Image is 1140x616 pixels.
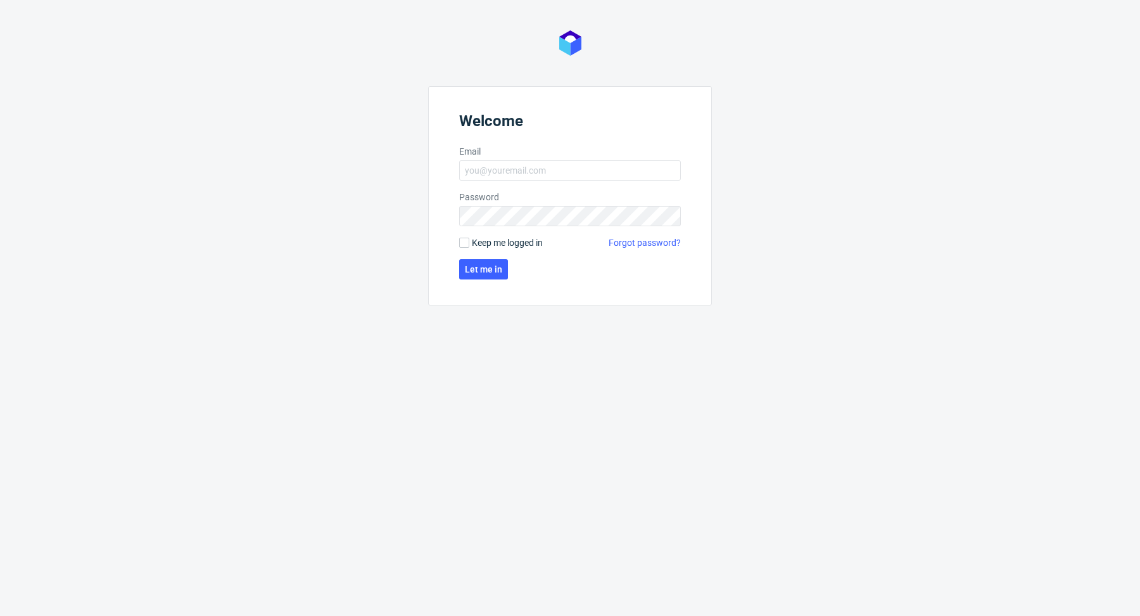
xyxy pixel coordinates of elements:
input: you@youremail.com [459,160,681,181]
span: Let me in [465,265,502,274]
label: Password [459,191,681,203]
header: Welcome [459,112,681,135]
a: Forgot password? [609,236,681,249]
span: Keep me logged in [472,236,543,249]
label: Email [459,145,681,158]
button: Let me in [459,259,508,279]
